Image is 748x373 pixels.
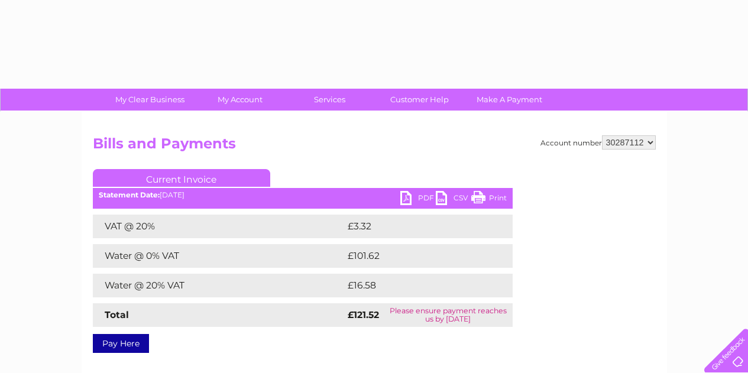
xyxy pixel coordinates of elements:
[400,191,436,208] a: PDF
[281,89,378,111] a: Services
[105,309,129,320] strong: Total
[345,244,490,268] td: £101.62
[93,244,345,268] td: Water @ 0% VAT
[93,274,345,297] td: Water @ 20% VAT
[540,135,656,150] div: Account number
[191,89,289,111] a: My Account
[436,191,471,208] a: CSV
[93,191,513,199] div: [DATE]
[93,334,149,353] a: Pay Here
[345,215,485,238] td: £3.32
[384,303,513,327] td: Please ensure payment reaches us by [DATE]
[471,191,507,208] a: Print
[101,89,199,111] a: My Clear Business
[348,309,379,320] strong: £121.52
[461,89,558,111] a: Make A Payment
[345,274,488,297] td: £16.58
[371,89,468,111] a: Customer Help
[93,135,656,158] h2: Bills and Payments
[99,190,160,199] b: Statement Date:
[93,169,270,187] a: Current Invoice
[93,215,345,238] td: VAT @ 20%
